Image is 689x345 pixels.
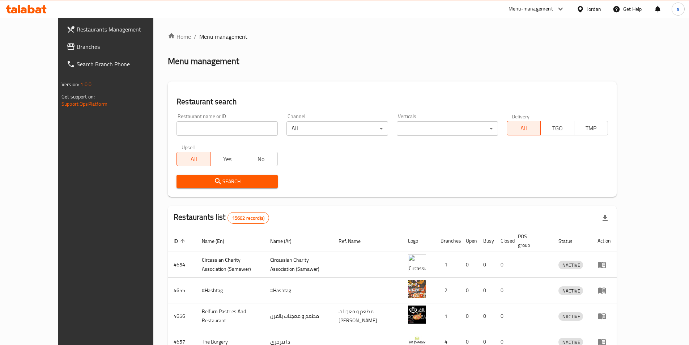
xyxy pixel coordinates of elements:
div: Menu [597,312,611,320]
span: Ref. Name [339,237,370,245]
th: Closed [495,230,512,252]
td: 4655 [168,278,196,303]
td: 2 [435,278,460,303]
td: مطعم و معجنات [PERSON_NAME] [333,303,402,329]
span: Yes [213,154,241,164]
td: 4656 [168,303,196,329]
td: #Hashtag [196,278,264,303]
a: Support.OpsPlatform [61,99,107,109]
h2: Restaurants list [174,212,269,224]
span: INACTIVE [558,312,583,321]
td: مطعم و معجنات بالفرن [264,303,333,329]
td: 4654 [168,252,196,278]
label: Delivery [512,114,530,119]
div: All [286,121,388,136]
td: 0 [477,278,495,303]
div: Export file [596,209,614,227]
span: All [510,123,538,134]
span: Search [182,177,272,186]
div: INACTIVE [558,286,583,295]
span: TMP [577,123,605,134]
span: Branches [77,42,167,51]
span: Name (Ar) [270,237,301,245]
td: 0 [477,303,495,329]
td: 0 [495,252,512,278]
span: No [247,154,275,164]
th: Branches [435,230,460,252]
td: 0 [460,303,477,329]
div: Menu [597,260,611,269]
button: All [507,121,541,135]
div: Menu-management [509,5,553,13]
label: Upsell [182,144,195,150]
th: Logo [402,230,435,252]
div: Jordan [587,5,601,13]
button: TMP [574,121,608,135]
input: Search for restaurant name or ID.. [176,121,278,136]
img: #Hashtag [408,280,426,298]
span: Restaurants Management [77,25,167,34]
span: INACTIVE [558,287,583,295]
span: Name (En) [202,237,234,245]
td: 1 [435,303,460,329]
td: ​Circassian ​Charity ​Association​ (Samawer) [264,252,333,278]
button: Yes [210,152,244,166]
a: Home [168,32,191,41]
span: All [180,154,208,164]
div: ​ [397,121,498,136]
span: Get support on: [61,92,95,101]
h2: Restaurant search [176,96,608,107]
td: 0 [477,252,495,278]
img: Belfurn Pastries And Restaurant [408,306,426,324]
span: INACTIVE [558,261,583,269]
button: TGO [540,121,574,135]
span: 15602 record(s) [228,215,269,222]
td: 0 [460,278,477,303]
td: 0 [495,278,512,303]
td: ​Circassian ​Charity ​Association​ (Samawer) [196,252,264,278]
th: Open [460,230,477,252]
td: 0 [460,252,477,278]
div: Total records count [227,212,269,224]
a: Restaurants Management [61,21,173,38]
div: Menu [597,286,611,295]
span: Menu management [199,32,247,41]
td: 0 [495,303,512,329]
span: a [677,5,679,13]
span: ID [174,237,187,245]
a: Branches [61,38,173,55]
li: / [194,32,196,41]
span: Search Branch Phone [77,60,167,68]
span: POS group [518,232,544,249]
th: Busy [477,230,495,252]
th: Action [592,230,617,252]
img: ​Circassian ​Charity ​Association​ (Samawer) [408,254,426,272]
td: #Hashtag [264,278,333,303]
button: All [176,152,210,166]
nav: breadcrumb [168,32,617,41]
span: Status [558,237,582,245]
a: Search Branch Phone [61,55,173,73]
td: 1 [435,252,460,278]
h2: Menu management [168,55,239,67]
td: Belfurn Pastries And Restaurant [196,303,264,329]
button: No [244,152,278,166]
span: Version: [61,80,79,89]
span: 1.0.0 [80,80,92,89]
button: Search [176,175,278,188]
span: TGO [544,123,571,134]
